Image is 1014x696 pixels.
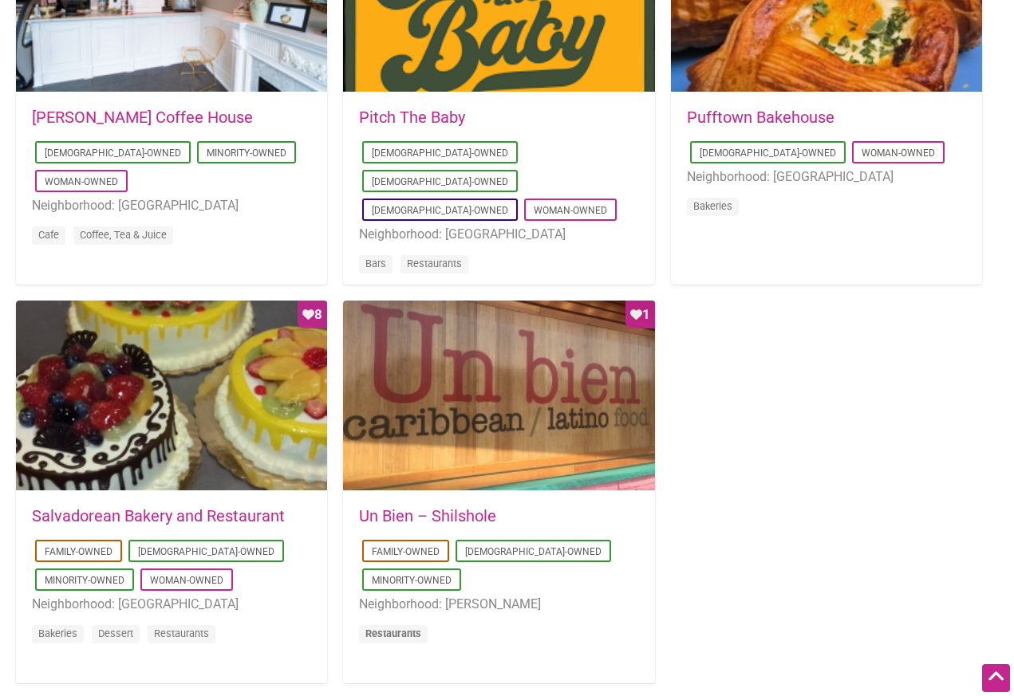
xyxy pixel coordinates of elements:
a: [DEMOGRAPHIC_DATA]-Owned [700,147,836,159]
a: Un Bien – Shilshole [359,506,496,525]
a: Family-Owned [372,546,440,557]
a: [DEMOGRAPHIC_DATA]-Owned [138,546,274,557]
a: Coffee, Tea & Juice [80,229,167,241]
a: Pufftown Bakehouse [687,108,834,127]
a: Family-Owned [45,546,112,557]
li: Neighborhood: [GEOGRAPHIC_DATA] [32,195,311,216]
a: Salvadorean Bakery and Restaurant [32,506,285,525]
a: Cafe [38,229,59,241]
a: Woman-Owned [862,147,935,159]
a: Woman-Owned [45,176,118,187]
a: [DEMOGRAPHIC_DATA]-Owned [372,176,508,187]
a: Minority-Owned [372,575,452,586]
div: Scroll Back to Top [982,664,1010,692]
a: [DEMOGRAPHIC_DATA]-Owned [465,546,602,557]
a: [DEMOGRAPHIC_DATA]-Owned [372,147,508,159]
a: Woman-Owned [150,575,223,586]
a: Dessert [98,627,133,639]
li: Neighborhood: [GEOGRAPHIC_DATA] [32,594,311,615]
a: Restaurants [154,627,209,639]
a: Bars [365,258,386,269]
li: Neighborhood: [GEOGRAPHIC_DATA] [359,224,638,245]
a: Restaurants [407,258,462,269]
a: Pitch The Baby [359,108,465,127]
a: Bakeries [38,627,77,639]
a: [DEMOGRAPHIC_DATA]-Owned [372,205,508,216]
a: Restaurants [365,627,421,639]
li: Neighborhood: [GEOGRAPHIC_DATA] [687,167,966,187]
a: Woman-Owned [534,205,607,216]
a: [PERSON_NAME] Coffee House [32,108,253,127]
a: Minority-Owned [207,147,286,159]
a: Minority-Owned [45,575,124,586]
a: [DEMOGRAPHIC_DATA]-Owned [45,147,181,159]
li: Neighborhood: [PERSON_NAME] [359,594,638,615]
a: Bakeries [693,200,732,212]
